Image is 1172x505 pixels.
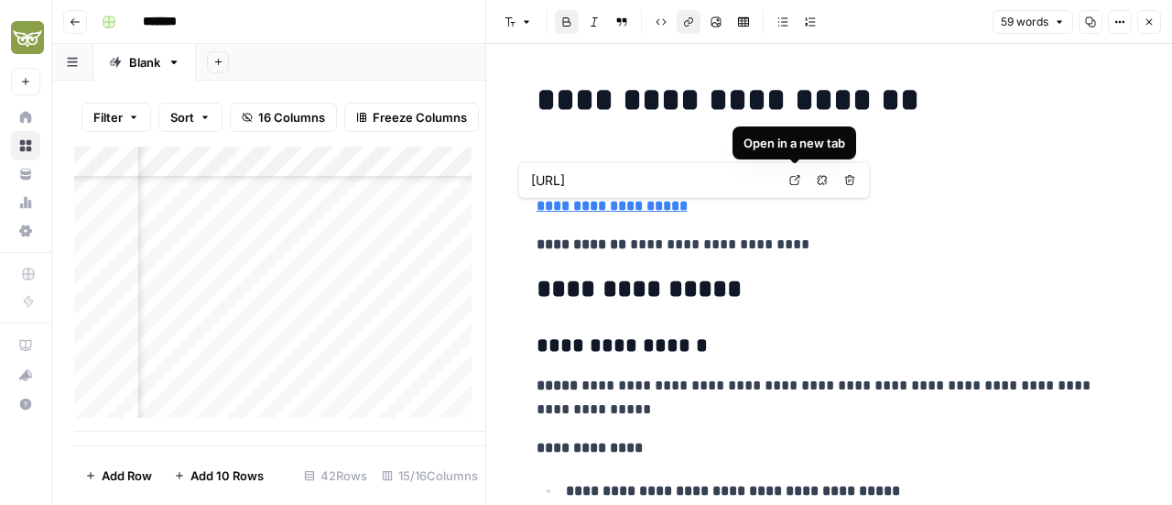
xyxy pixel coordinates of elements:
[11,188,40,217] a: Usage
[743,134,845,152] div: Open in a new tab
[993,10,1073,34] button: 59 words
[74,461,163,490] button: Add Row
[11,15,40,60] button: Workspace: Evergreen Media
[11,390,40,419] button: Help + Support
[158,103,222,132] button: Sort
[11,216,40,246] a: Settings
[11,131,40,160] a: Browse
[373,108,467,126] span: Freeze Columns
[81,103,151,132] button: Filter
[297,461,374,490] div: 42 Rows
[170,108,194,126] span: Sort
[11,159,40,189] a: Your Data
[11,103,40,132] a: Home
[190,467,264,485] span: Add 10 Rows
[129,53,160,71] div: Blank
[258,108,325,126] span: 16 Columns
[93,44,196,81] a: Blank
[11,331,40,360] a: AirOps Academy
[230,103,337,132] button: 16 Columns
[102,467,152,485] span: Add Row
[374,461,485,490] div: 15/16 Columns
[1001,14,1048,30] span: 59 words
[11,360,40,390] button: What's new?
[12,361,39,389] div: What's new?
[163,461,275,490] button: Add 10 Rows
[93,108,123,126] span: Filter
[11,21,44,54] img: Evergreen Media Logo
[344,103,479,132] button: Freeze Columns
